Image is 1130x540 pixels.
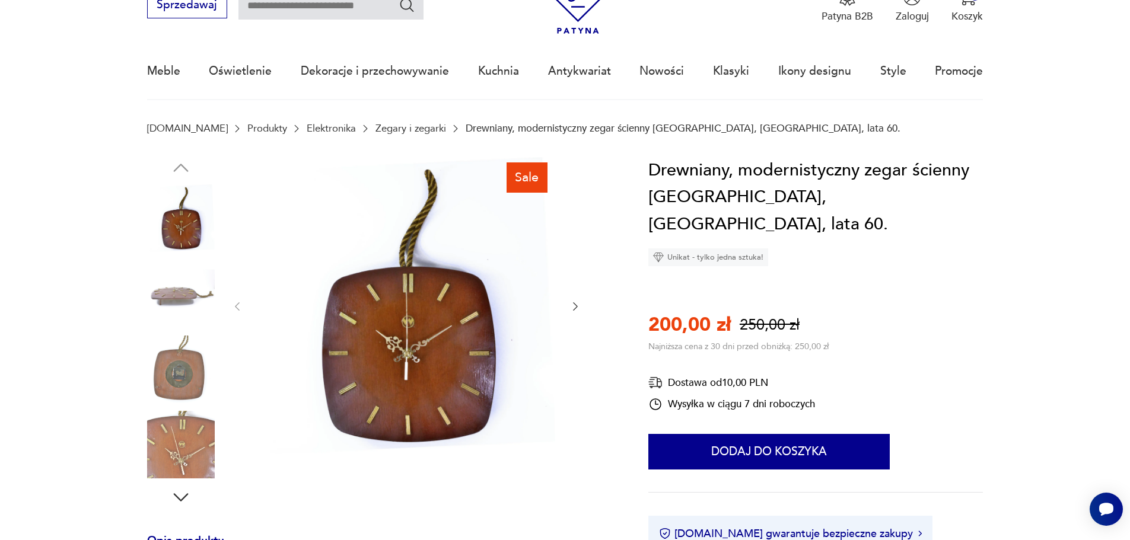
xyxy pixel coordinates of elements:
a: Sprzedawaj [147,1,227,11]
a: Style [880,44,906,98]
img: Ikona dostawy [648,375,663,390]
div: Sale [507,162,548,192]
p: Zaloguj [896,9,929,23]
a: Promocje [935,44,983,98]
img: Zdjęcie produktu Drewniany, modernistyczny zegar ścienny Halle, Niemcy, lata 60. [147,411,215,478]
div: Wysyłka w ciągu 7 dni roboczych [648,397,815,411]
a: Klasyki [713,44,749,98]
a: Nowości [639,44,684,98]
img: Zdjęcie produktu Drewniany, modernistyczny zegar ścienny Halle, Niemcy, lata 60. [147,335,215,403]
iframe: Smartsupp widget button [1090,493,1123,526]
a: Oświetlenie [209,44,272,98]
div: Unikat - tylko jedna sztuka! [648,248,768,266]
a: Elektronika [307,123,356,134]
a: Dekoracje i przechowywanie [301,44,449,98]
a: Kuchnia [478,44,519,98]
a: Produkty [247,123,287,134]
img: Ikona strzałki w prawo [918,531,922,536]
a: Antykwariat [548,44,611,98]
a: Zegary i zegarki [375,123,446,134]
p: 200,00 zł [648,312,731,338]
p: 250,00 zł [740,315,800,335]
h1: Drewniany, modernistyczny zegar ścienny [GEOGRAPHIC_DATA], [GEOGRAPHIC_DATA], lata 60. [648,157,983,238]
a: Meble [147,44,180,98]
div: Dostawa od 10,00 PLN [648,375,815,390]
img: Ikona diamentu [653,252,664,263]
img: Zdjęcie produktu Drewniany, modernistyczny zegar ścienny Halle, Niemcy, lata 60. [147,184,215,252]
img: Zdjęcie produktu Drewniany, modernistyczny zegar ścienny Halle, Niemcy, lata 60. [258,157,555,454]
p: Drewniany, modernistyczny zegar ścienny [GEOGRAPHIC_DATA], [GEOGRAPHIC_DATA], lata 60. [466,123,900,134]
p: Patyna B2B [822,9,873,23]
p: Najniższa cena z 30 dni przed obniżką: 250,00 zł [648,341,829,352]
img: Zdjęcie produktu Drewniany, modernistyczny zegar ścienny Halle, Niemcy, lata 60. [147,260,215,327]
a: [DOMAIN_NAME] [147,123,228,134]
p: Koszyk [951,9,983,23]
a: Ikony designu [778,44,851,98]
img: Ikona certyfikatu [659,528,671,539]
button: Dodaj do koszyka [648,434,890,469]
